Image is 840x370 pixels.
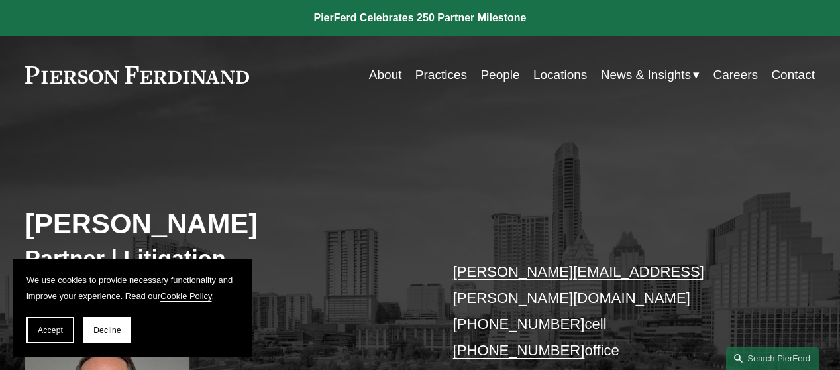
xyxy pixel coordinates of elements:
[601,64,691,86] span: News & Insights
[453,263,704,306] a: [PERSON_NAME][EMAIL_ADDRESS][PERSON_NAME][DOMAIN_NAME]
[453,342,585,359] a: [PHONE_NUMBER]
[369,62,402,88] a: About
[26,273,238,304] p: We use cookies to provide necessary functionality and improve your experience. Read our .
[601,62,700,88] a: folder dropdown
[160,291,211,301] a: Cookie Policy
[83,317,131,343] button: Decline
[26,317,74,343] button: Accept
[415,62,467,88] a: Practices
[726,347,819,370] a: Search this site
[25,245,420,273] h3: Partner | Litigation
[13,259,252,357] section: Cookie banner
[453,316,585,332] a: [PHONE_NUMBER]
[533,62,587,88] a: Locations
[93,326,121,335] span: Decline
[480,62,519,88] a: People
[25,208,420,241] h2: [PERSON_NAME]
[713,62,758,88] a: Careers
[38,326,63,335] span: Accept
[771,62,815,88] a: Contact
